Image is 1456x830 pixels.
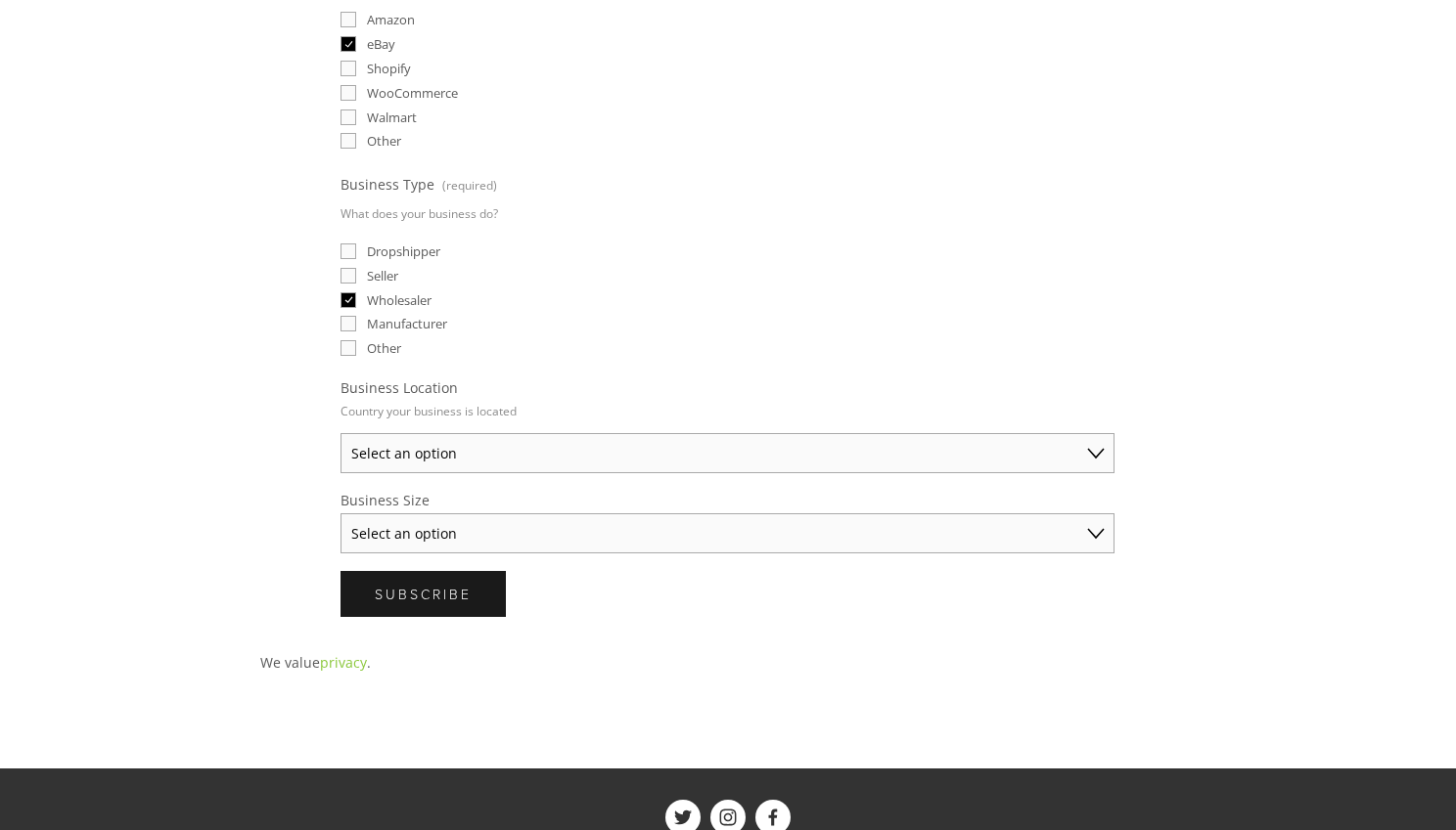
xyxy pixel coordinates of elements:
input: eBay [341,36,356,52]
input: WooCommerce [341,85,356,101]
input: Manufacturer [341,316,356,331]
input: Seller [341,268,356,284]
input: Amazon [341,12,356,27]
span: Other [367,339,401,357]
span: Other [367,132,401,150]
span: (required) [442,171,497,199]
p: We value . [260,650,1196,675]
span: Manufacturer [367,315,447,332]
select: Business Location [341,433,1115,473]
a: privacy [320,653,367,672]
input: Shopify [341,61,356,76]
span: eBay [367,35,395,53]
input: Dropshipper [341,243,356,259]
span: Dropshipper [367,242,440,260]
select: Business Size [341,513,1115,553]
p: Country your business is located [341,397,517,425]
input: Other [341,133,356,149]
input: Other [341,340,356,356]
input: Walmart [341,109,356,125]
span: Amazon [367,11,415,28]
button: SubscribeSubscribe [341,571,506,617]
span: Seller [367,267,398,284]
span: Business Type [341,175,434,194]
span: Subscribe [375,585,472,603]
span: Business Location [341,378,458,397]
input: Wholesaler [341,292,356,308]
span: Shopify [367,60,411,77]
span: WooCommerce [367,84,458,102]
span: Business Size [341,491,430,509]
p: What does your business do? [341,199,498,228]
span: Walmart [367,109,417,126]
span: Wholesaler [367,291,432,309]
